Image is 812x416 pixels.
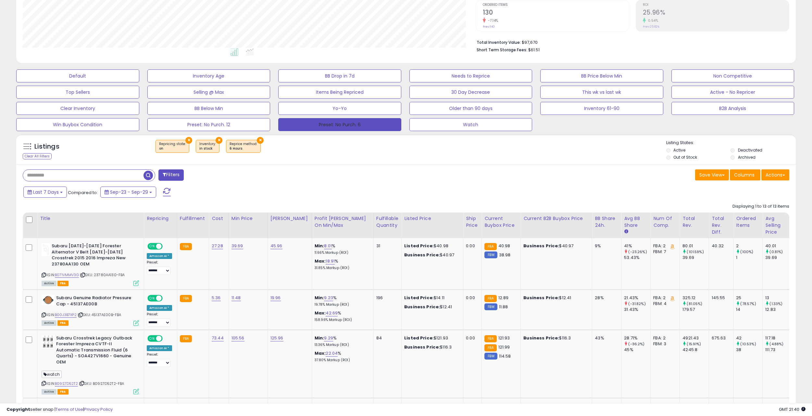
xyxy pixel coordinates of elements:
[376,243,396,249] div: 31
[624,347,650,353] div: 45%
[765,255,792,261] div: 39.69
[33,189,59,195] span: Last 7 Days
[162,296,172,301] span: OFF
[624,307,650,312] div: 31.43%
[734,172,755,178] span: Columns
[315,258,326,264] b: Max:
[16,102,139,115] button: Clear Inventory
[466,335,477,341] div: 0.00
[376,295,396,301] div: 196
[180,215,206,222] div: Fulfillment
[484,251,497,258] small: FBM
[628,249,647,254] small: (-23.26%)
[212,215,226,222] div: Cost
[409,86,532,99] button: 30 Day Decrease
[682,347,709,353] div: 4245.8
[499,353,511,359] span: 114.58
[147,86,270,99] button: Selling @ Max
[324,295,333,301] a: 9.23
[765,215,789,236] div: Avg Selling Price
[199,141,216,151] span: Inventory :
[52,243,131,269] b: Subaru [DATE]-[DATE] Forester Alternator V Belt [DATE]-[DATE] Crosstrek 2015 2016 Impreza New 237...
[42,243,139,285] div: ASIN:
[40,215,141,222] div: Title
[315,258,369,270] div: %
[230,141,257,151] span: Reprice method :
[404,252,440,258] b: Business Price:
[409,102,532,115] button: Older than 90 days
[765,335,792,341] div: 117.18
[409,118,532,131] button: Watch
[523,335,587,341] div: $116.3
[484,295,496,302] small: FBA
[180,295,192,302] small: FBA
[738,147,762,153] label: Deactivated
[212,243,223,249] a: 27.28
[595,215,618,229] div: BB Share 24h.
[56,295,135,309] b: Subaru Genuine Radiator Pressure Cap - 45137AE00B
[42,295,139,325] div: ASIN:
[769,249,783,254] small: (0.81%)
[278,118,401,131] button: Preset: No Purch. 6
[42,335,139,394] div: ASIN:
[100,187,156,198] button: Sep-23 - Sep-29
[16,69,139,82] button: Default
[687,249,704,254] small: (101.59%)
[376,215,399,229] div: Fulfillable Quantity
[624,295,650,301] div: 21.43%
[159,146,186,151] div: on
[643,25,659,29] small: Prev: 25.82%
[23,153,52,159] div: Clear All Filters
[315,295,369,307] div: %
[404,295,458,301] div: $14.11
[523,243,587,249] div: $40.97
[712,335,728,341] div: 675.63
[110,189,148,195] span: Sep-23 - Sep-29
[57,389,69,395] span: FBA
[624,255,650,261] div: 53.43%
[315,350,326,356] b: Max:
[653,243,675,249] div: FBA: 2
[147,102,270,115] button: BB Below Min
[765,295,792,301] div: 13
[315,358,369,362] p: 37.80% Markup (ROI)
[315,266,369,270] p: 31.85% Markup (ROI)
[765,307,792,312] div: 12.83
[326,310,338,316] a: 42.69
[404,215,460,222] div: Listed Price
[57,320,69,326] span: FBA
[687,301,702,306] small: (81.05%)
[484,243,496,250] small: FBA
[315,318,369,322] p: 158.96% Markup (ROI)
[484,335,496,342] small: FBA
[466,243,477,249] div: 0.00
[315,335,369,347] div: %
[687,341,701,347] small: (15.91%)
[55,312,77,318] a: B00J3B7XP2
[404,243,434,249] b: Listed Price:
[55,381,78,386] a: B09S7D52T2
[270,215,309,222] div: [PERSON_NAME]
[624,229,628,235] small: Avg BB Share.
[736,295,762,301] div: 25
[643,9,789,18] h2: 25.96%
[23,187,67,198] button: Last 7 Days
[56,335,135,367] b: Subaru Crosstrek Legacy Outback Forester Impreza CVTF-II Automatic Transmission Fluid (6 Quarts) ...
[477,47,527,53] b: Short Term Storage Fees:
[315,343,369,347] p: 13.36% Markup (ROI)
[643,3,789,7] span: ROI
[315,243,369,255] div: %
[736,347,762,353] div: 38
[55,272,79,278] a: B071VMMV3G
[595,243,616,249] div: 9%
[148,296,156,301] span: ON
[147,260,172,275] div: Preset:
[483,9,629,18] h2: 130
[231,215,265,222] div: Min Price
[682,307,709,312] div: 179.57
[315,251,369,255] p: 11.66% Markup (ROI)
[278,86,401,99] button: Items Being Repriced
[42,243,50,256] img: 31buBEBrbJL._SL40_.jpg
[147,352,172,367] div: Preset:
[653,295,675,301] div: FBA: 2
